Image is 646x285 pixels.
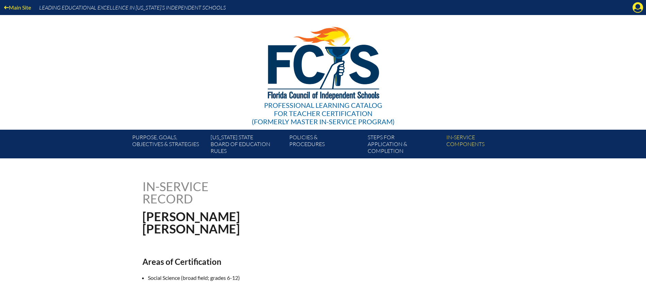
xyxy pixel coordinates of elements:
[1,3,34,12] a: Main Site
[208,132,286,158] a: [US_STATE] StateBoard of Education rules
[252,101,395,126] div: Professional Learning Catalog (formerly Master In-service Program)
[365,132,443,158] a: Steps forapplication & completion
[632,2,643,13] svg: Manage account
[249,14,397,127] a: Professional Learning Catalog for Teacher Certification(formerly Master In-service Program)
[129,132,208,158] a: Purpose, goals,objectives & strategies
[274,109,372,117] span: for Teacher Certification
[253,15,394,108] img: FCISlogo221.eps
[142,257,382,267] h2: Areas of Certification
[444,132,522,158] a: In-servicecomponents
[142,180,280,205] h1: In-service record
[287,132,365,158] a: Policies &Procedures
[148,273,388,282] li: Social Science (broad field; grades 6-12)
[142,210,366,235] h1: [PERSON_NAME] [PERSON_NAME]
